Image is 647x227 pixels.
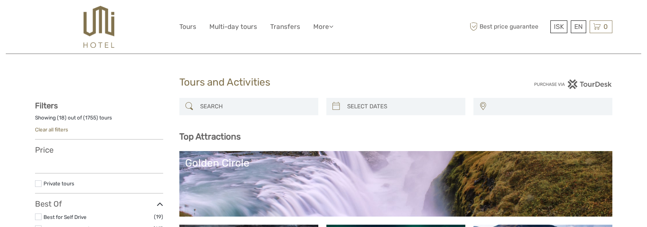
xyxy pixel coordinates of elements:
label: 1755 [85,114,96,121]
span: Best price guarantee [468,20,548,33]
h3: Price [35,145,163,155]
input: SEARCH [197,100,314,113]
label: 18 [59,114,65,121]
a: Multi-day tours [209,21,257,32]
img: 526-1e775aa5-7374-4589-9d7e-5793fb20bdfc_logo_big.jpg [84,6,114,48]
img: PurchaseViaTourDesk.png [534,79,612,89]
h1: Tours and Activities [179,76,468,89]
b: Top Attractions [179,131,241,142]
a: Clear all filters [35,126,68,133]
a: Private tours [43,180,74,187]
div: EN [571,20,586,33]
a: Best for Self Drive [43,214,87,220]
input: SELECT DATES [344,100,461,113]
span: ISK [554,23,564,30]
a: More [313,21,333,32]
span: (19) [154,212,163,221]
a: Golden Circle [185,157,607,211]
a: Transfers [270,21,300,32]
div: Golden Circle [185,157,607,169]
strong: Filters [35,101,58,110]
h3: Best Of [35,199,163,209]
div: Showing ( ) out of ( ) tours [35,114,163,126]
span: 0 [602,23,609,30]
a: Tours [179,21,196,32]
